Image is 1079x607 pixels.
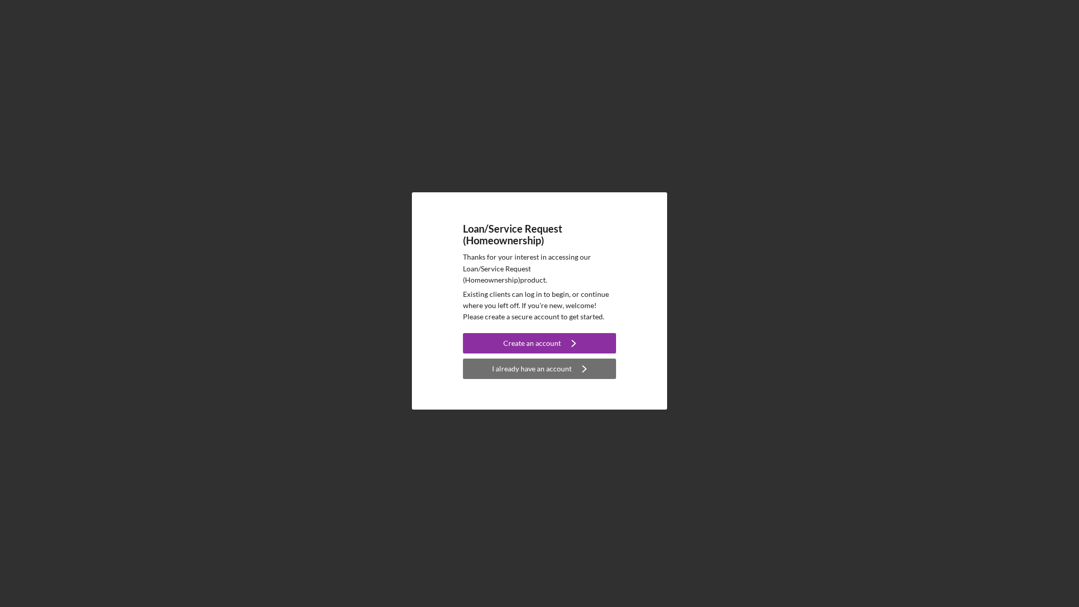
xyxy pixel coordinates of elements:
[503,333,561,353] div: Create an account
[463,223,616,246] h4: Loan/Service Request (Homeownership)
[463,251,616,286] p: Thanks for your interest in accessing our Loan/Service Request (Homeownership) product.
[463,359,616,379] button: I already have an account
[463,289,616,323] p: Existing clients can log in to begin, or continue where you left off. If you're new, welcome! Ple...
[492,359,572,379] div: I already have an account
[463,333,616,353] button: Create an account
[463,333,616,356] a: Create an account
